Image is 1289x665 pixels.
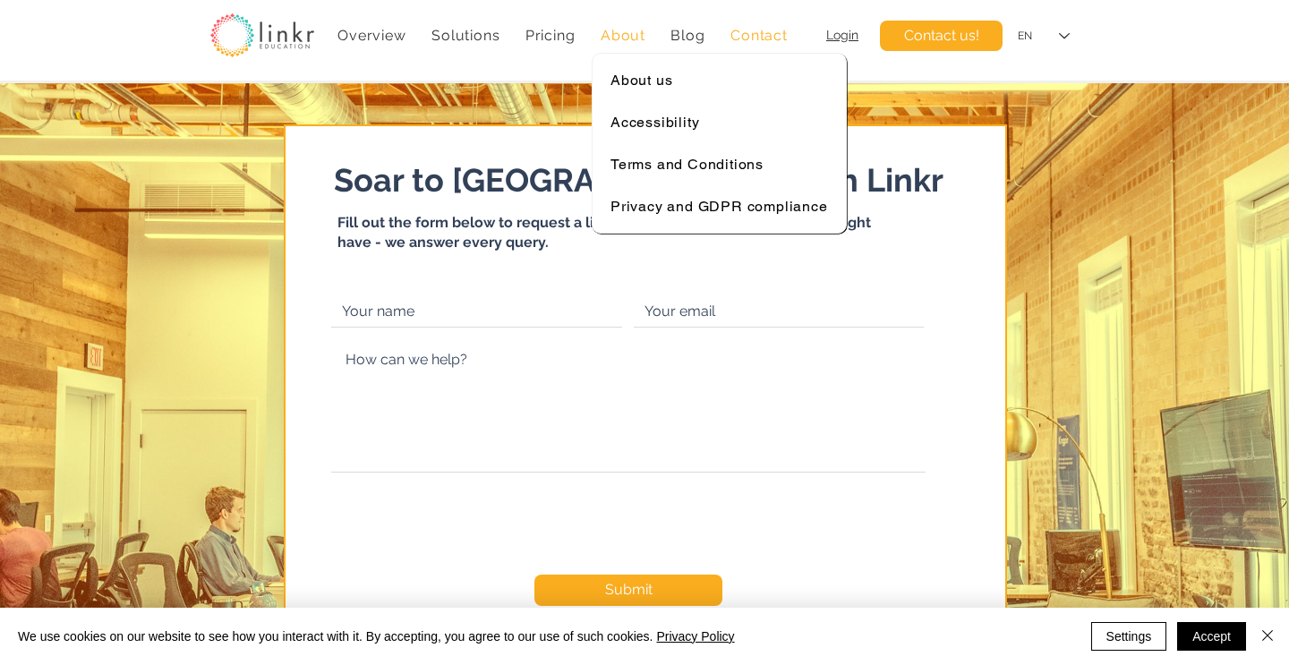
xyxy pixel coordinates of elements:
[18,628,735,644] span: We use cookies on our website to see how you interact with it. By accepting, you agree to our use...
[1257,622,1278,651] button: Close
[904,26,979,46] span: Contact us!
[210,13,314,57] img: linkr_logo_transparentbg.png
[1005,16,1082,56] div: Language Selector: English
[334,161,943,199] span: Soar to [GEOGRAPHIC_DATA] With Linkr
[592,18,655,53] div: About
[1091,622,1167,651] button: Settings
[534,575,722,606] button: Submit
[610,114,699,131] span: Accessibility
[329,18,415,53] a: Overview
[337,27,405,44] span: Overview
[329,18,797,53] nav: Site
[601,27,645,44] span: About
[423,18,509,53] div: Solutions
[516,18,585,53] a: Pricing
[602,105,837,140] a: Accessibility
[592,53,847,234] div: About
[610,72,672,89] span: About us
[524,496,733,550] iframe: reCAPTCHA
[337,214,871,251] span: Fill out the form below to request a linkr demo or ask any question you might have - we answer ev...
[610,198,828,215] span: Privacy and GDPR compliance
[602,189,837,224] a: Privacy and GDPR compliance
[331,296,622,328] input: Your name
[656,629,734,644] a: Privacy Policy
[1177,622,1246,651] button: Accept
[431,27,499,44] span: Solutions
[826,28,858,42] a: Login
[602,147,837,182] a: Terms and Conditions
[670,27,704,44] span: Blog
[602,63,837,98] a: About us
[1257,625,1278,646] img: Close
[605,580,653,600] span: Submit
[721,18,797,53] a: Contact
[634,296,924,328] input: Your email
[610,156,764,173] span: Terms and Conditions
[730,27,788,44] span: Contact
[525,27,576,44] span: Pricing
[662,18,714,53] a: Blog
[1018,29,1032,44] div: EN
[880,21,1003,51] a: Contact us!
